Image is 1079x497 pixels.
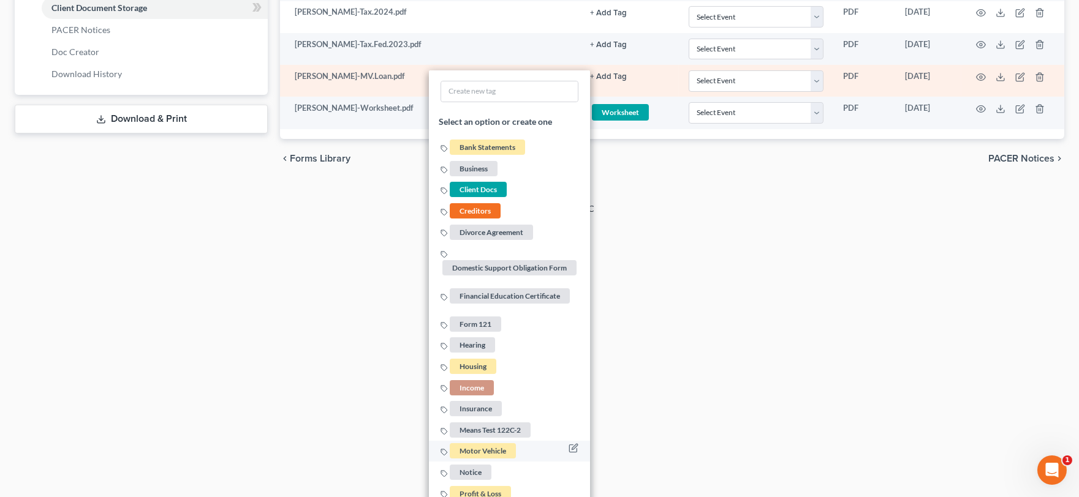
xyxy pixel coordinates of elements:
span: Housing [450,359,496,374]
span: Client Docs [450,182,507,197]
a: Divorce Agreement [441,226,535,236]
a: Download History [42,63,268,85]
td: [PERSON_NAME]-Worksheet.pdf [280,97,580,129]
span: Notice [450,465,491,480]
a: Means Test 122C-2 [441,424,532,435]
a: Financial Education Certificate [441,290,572,301]
span: Form 121 [450,316,501,332]
a: Business [441,163,499,173]
a: Doc Creator [42,41,268,63]
a: Insurance [441,403,504,413]
span: Creditors [450,203,501,219]
span: 1 [1062,455,1072,465]
a: Worksheet [590,102,669,122]
a: Form 121 [441,318,503,329]
button: + Add Tag [590,9,627,17]
a: + Add Tag [590,39,669,50]
span: Domestic Support Obligation Form [442,260,577,275]
td: [DATE] [895,1,961,33]
a: Notice [441,466,493,477]
a: Motor Vehicle [441,445,518,455]
td: [PERSON_NAME]-Tax.Fed.2023.pdf [280,33,580,65]
i: chevron_left [280,154,290,163]
a: Income [441,381,496,392]
span: Client Document Storage [51,2,147,13]
div: 2025 © NextChapterBK, INC [191,203,889,225]
a: + Add Tag [590,70,669,82]
span: Doc Creator [51,47,99,57]
a: Hearing [441,339,497,349]
td: [DATE] [895,97,961,129]
button: PACER Notices chevron_right [988,154,1064,163]
span: Business [450,161,498,176]
td: [PERSON_NAME]-MV.Loan.pdf [280,65,580,97]
a: Download & Print [15,105,268,133]
span: Financial Education Certificate [450,288,570,304]
span: PACER Notices [51,24,110,35]
a: Domestic Support Obligation Form [441,247,578,272]
span: Means Test 122C-2 [450,422,531,438]
button: + Add Tag [590,73,627,81]
span: Hearing [450,337,495,353]
button: chevron_left Forms Library [280,154,350,163]
td: PDF [833,1,895,33]
span: Download History [51,69,122,79]
span: Income [450,379,494,395]
td: [PERSON_NAME]-Tax.2024.pdf [280,1,580,33]
td: PDF [833,97,895,129]
td: PDF [833,33,895,65]
td: [DATE] [895,33,961,65]
a: + Add Tag [590,6,669,18]
a: Client Docs [441,184,509,194]
a: PACER Notices [42,19,268,41]
button: + Add Tag [590,41,627,49]
a: Housing [441,361,498,371]
td: PDF [833,65,895,97]
a: Bank Statements [441,141,527,152]
li: Select an option or create one [429,107,590,136]
span: PACER Notices [988,154,1054,163]
a: Creditors [441,205,502,215]
span: Forms Library [290,154,350,163]
td: [DATE] [895,65,961,97]
input: Create new tag [441,81,578,102]
iframe: Intercom live chat [1037,455,1067,485]
span: Insurance [450,401,502,416]
i: chevron_right [1054,154,1064,163]
span: Worksheet [592,104,649,121]
span: Motor Vehicle [450,443,516,458]
span: Bank Statements [450,140,525,155]
span: Divorce Agreement [450,224,533,239]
